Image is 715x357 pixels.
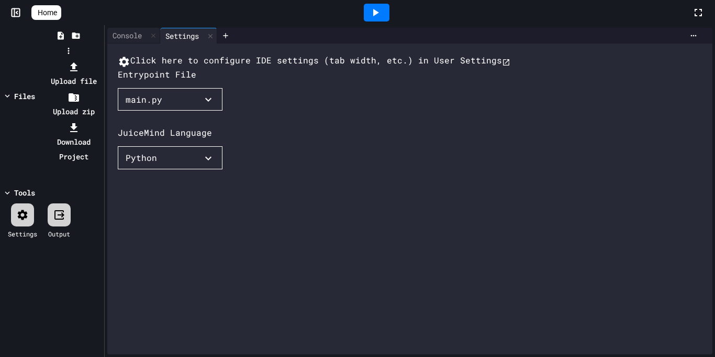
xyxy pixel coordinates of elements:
li: Upload file [46,59,102,89]
div: main.py [126,93,162,106]
div: Console [107,30,147,41]
div: Output [48,229,70,239]
button: Click here to configure IDE settings (tab width, etc.) in User Settings [118,54,510,68]
li: Download Project [46,120,102,164]
div: Files [14,91,35,102]
div: Python [126,152,157,164]
li: Upload zip [46,90,102,119]
div: Tools [14,187,35,198]
div: Settings [8,229,37,239]
span: Home [38,7,57,18]
div: Settings [160,30,204,41]
div: Entrypoint File [118,68,196,81]
div: JuiceMind Language [118,126,212,139]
